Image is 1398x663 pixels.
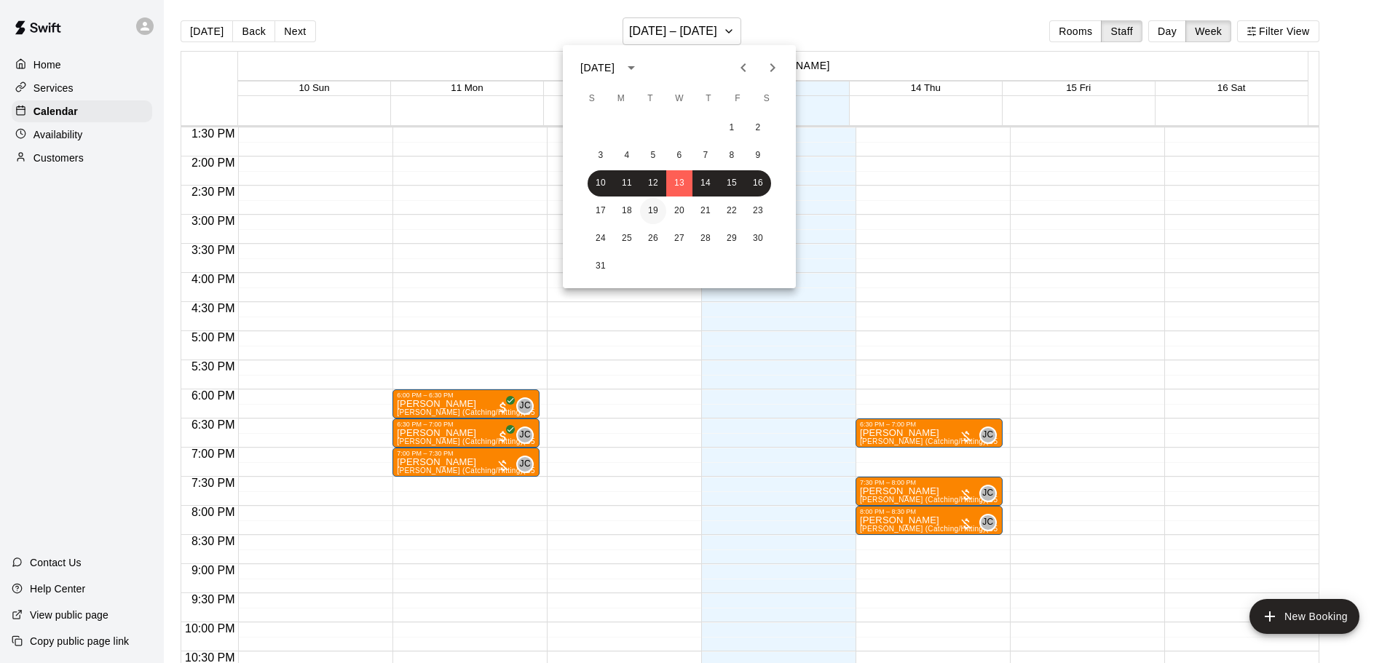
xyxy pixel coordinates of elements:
[666,198,692,224] button: 20
[640,226,666,252] button: 26
[588,198,614,224] button: 17
[692,226,719,252] button: 28
[745,143,771,169] button: 9
[745,226,771,252] button: 30
[666,143,692,169] button: 6
[588,226,614,252] button: 24
[745,198,771,224] button: 23
[588,253,614,279] button: 31
[719,198,745,224] button: 22
[580,60,615,76] div: [DATE]
[640,170,666,196] button: 12
[614,170,640,196] button: 11
[666,84,692,114] span: Wednesday
[619,55,644,80] button: calendar view is open, switch to year view
[692,143,719,169] button: 7
[608,84,634,114] span: Monday
[637,84,663,114] span: Tuesday
[758,53,787,82] button: Next month
[719,226,745,252] button: 29
[754,84,780,114] span: Saturday
[640,198,666,224] button: 19
[640,143,666,169] button: 5
[724,84,751,114] span: Friday
[719,170,745,196] button: 15
[692,170,719,196] button: 14
[692,198,719,224] button: 21
[666,226,692,252] button: 27
[614,226,640,252] button: 25
[745,170,771,196] button: 16
[666,170,692,196] button: 13
[695,84,722,114] span: Thursday
[719,115,745,141] button: 1
[614,198,640,224] button: 18
[745,115,771,141] button: 2
[729,53,758,82] button: Previous month
[719,143,745,169] button: 8
[614,143,640,169] button: 4
[588,170,614,196] button: 10
[579,84,605,114] span: Sunday
[588,143,614,169] button: 3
